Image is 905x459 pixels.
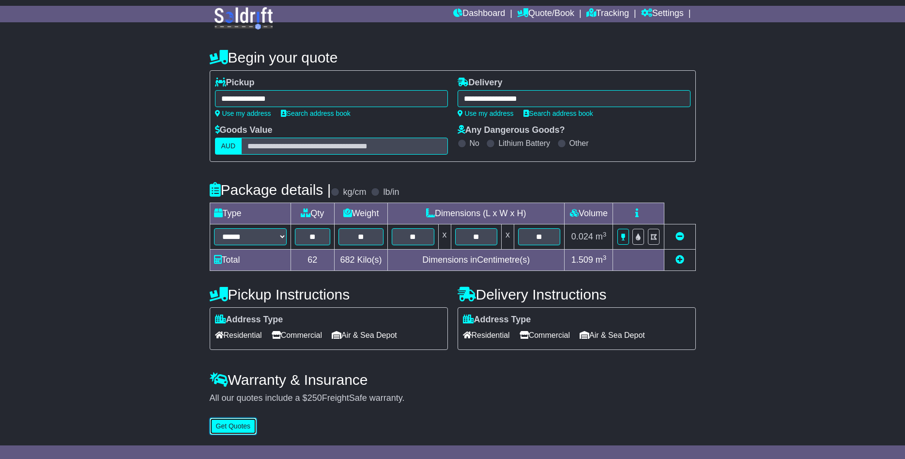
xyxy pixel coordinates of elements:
h4: Package details | [210,182,331,198]
span: 682 [340,255,355,265]
a: Add new item [675,255,684,265]
td: Weight [335,203,388,224]
a: Use my address [215,110,271,117]
label: AUD [215,138,242,155]
span: 1.509 [571,255,593,265]
label: Other [569,139,589,148]
a: Dashboard [453,6,505,22]
label: No [470,139,479,148]
a: Quote/Book [517,6,574,22]
h4: Pickup Instructions [210,286,448,302]
td: Qty [291,203,335,224]
label: Address Type [463,315,531,325]
span: m [596,232,607,241]
h4: Warranty & Insurance [210,372,696,388]
span: Residential [463,328,510,343]
td: x [438,224,451,250]
sup: 3 [603,231,607,238]
label: Delivery [458,78,503,88]
td: Volume [565,203,613,224]
span: Residential [215,328,262,343]
span: 0.024 [571,232,593,241]
span: Air & Sea Depot [580,328,645,343]
td: Total [210,250,291,271]
span: 250 [307,393,322,403]
td: Dimensions in Centimetre(s) [388,250,565,271]
a: Use my address [458,110,514,117]
span: Commercial [272,328,322,343]
label: lb/in [383,187,399,198]
label: Any Dangerous Goods? [458,125,565,136]
h4: Delivery Instructions [458,286,696,302]
button: Get Quotes [210,418,257,435]
a: Search address book [523,110,593,117]
sup: 3 [603,254,607,261]
div: All our quotes include a $ FreightSafe warranty. [210,393,696,404]
span: Commercial [520,328,570,343]
a: Remove this item [675,232,684,241]
a: Search address book [281,110,351,117]
td: 62 [291,250,335,271]
label: Goods Value [215,125,273,136]
a: Tracking [586,6,629,22]
td: Type [210,203,291,224]
h4: Begin your quote [210,49,696,65]
label: Address Type [215,315,283,325]
td: Kilo(s) [335,250,388,271]
span: Air & Sea Depot [332,328,397,343]
a: Settings [641,6,684,22]
label: Pickup [215,78,255,88]
label: kg/cm [343,187,366,198]
label: Lithium Battery [498,139,550,148]
span: m [596,255,607,265]
td: x [501,224,514,250]
td: Dimensions (L x W x H) [388,203,565,224]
